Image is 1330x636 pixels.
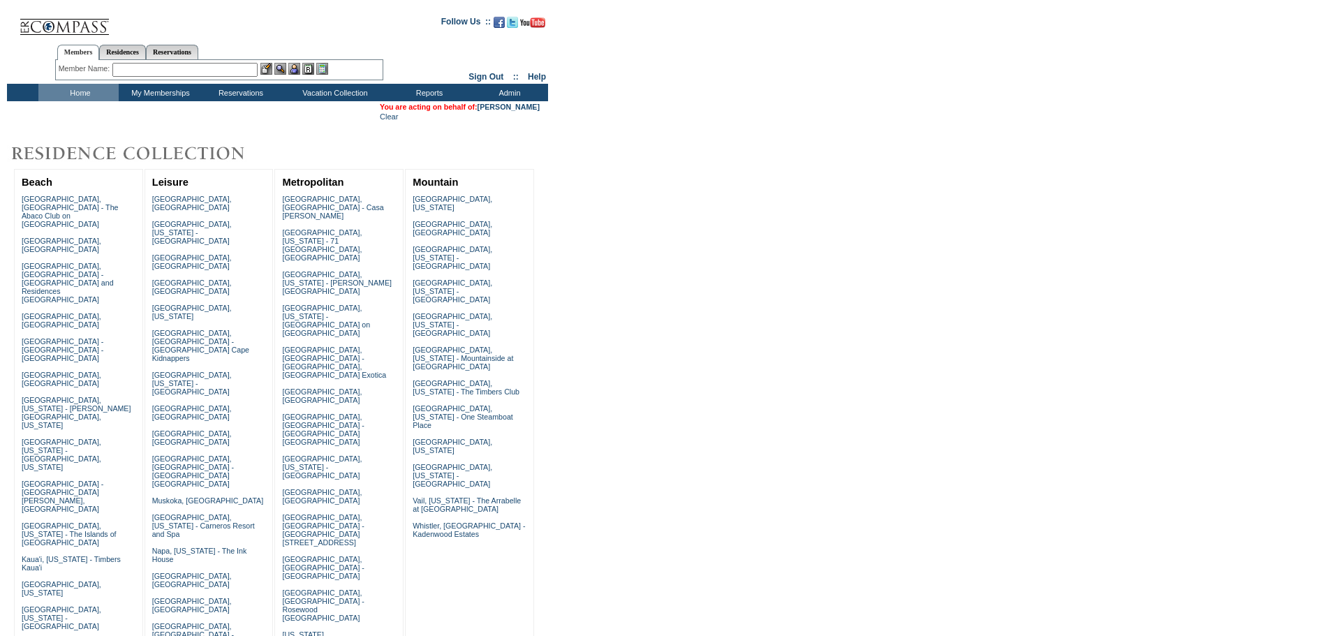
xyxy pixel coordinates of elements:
[7,21,18,22] img: i.gif
[413,438,492,454] a: [GEOGRAPHIC_DATA], [US_STATE]
[380,112,398,121] a: Clear
[152,513,255,538] a: [GEOGRAPHIC_DATA], [US_STATE] - Carneros Resort and Spa
[282,555,364,580] a: [GEOGRAPHIC_DATA], [GEOGRAPHIC_DATA] - [GEOGRAPHIC_DATA]
[520,21,545,29] a: Subscribe to our YouTube Channel
[468,72,503,82] a: Sign Out
[413,177,458,188] a: Mountain
[387,84,468,101] td: Reports
[282,304,370,337] a: [GEOGRAPHIC_DATA], [US_STATE] - [GEOGRAPHIC_DATA] on [GEOGRAPHIC_DATA]
[152,496,263,505] a: Muskoka, [GEOGRAPHIC_DATA]
[152,304,232,320] a: [GEOGRAPHIC_DATA], [US_STATE]
[119,84,199,101] td: My Memberships
[152,220,232,245] a: [GEOGRAPHIC_DATA], [US_STATE] - [GEOGRAPHIC_DATA]
[22,262,114,304] a: [GEOGRAPHIC_DATA], [GEOGRAPHIC_DATA] - [GEOGRAPHIC_DATA] and Residences [GEOGRAPHIC_DATA]
[146,45,198,59] a: Reservations
[282,346,386,379] a: [GEOGRAPHIC_DATA], [GEOGRAPHIC_DATA] - [GEOGRAPHIC_DATA], [GEOGRAPHIC_DATA] Exotica
[38,84,119,101] td: Home
[282,454,362,480] a: [GEOGRAPHIC_DATA], [US_STATE] - [GEOGRAPHIC_DATA]
[22,580,101,597] a: [GEOGRAPHIC_DATA], [US_STATE]
[152,429,232,446] a: [GEOGRAPHIC_DATA], [GEOGRAPHIC_DATA]
[152,279,232,295] a: [GEOGRAPHIC_DATA], [GEOGRAPHIC_DATA]
[274,63,286,75] img: View
[22,195,119,228] a: [GEOGRAPHIC_DATA], [GEOGRAPHIC_DATA] - The Abaco Club on [GEOGRAPHIC_DATA]
[22,312,101,329] a: [GEOGRAPHIC_DATA], [GEOGRAPHIC_DATA]
[282,413,364,446] a: [GEOGRAPHIC_DATA], [GEOGRAPHIC_DATA] - [GEOGRAPHIC_DATA] [GEOGRAPHIC_DATA]
[520,17,545,28] img: Subscribe to our YouTube Channel
[316,63,328,75] img: b_calculator.gif
[22,337,103,362] a: [GEOGRAPHIC_DATA] - [GEOGRAPHIC_DATA] - [GEOGRAPHIC_DATA]
[22,605,101,630] a: [GEOGRAPHIC_DATA], [US_STATE] - [GEOGRAPHIC_DATA]
[494,21,505,29] a: Become our fan on Facebook
[282,270,392,295] a: [GEOGRAPHIC_DATA], [US_STATE] - [PERSON_NAME][GEOGRAPHIC_DATA]
[7,140,279,168] img: Destinations by Exclusive Resorts
[494,17,505,28] img: Become our fan on Facebook
[22,237,101,253] a: [GEOGRAPHIC_DATA], [GEOGRAPHIC_DATA]
[22,555,121,572] a: Kaua'i, [US_STATE] - Timbers Kaua'i
[282,513,364,547] a: [GEOGRAPHIC_DATA], [GEOGRAPHIC_DATA] - [GEOGRAPHIC_DATA][STREET_ADDRESS]
[413,463,492,488] a: [GEOGRAPHIC_DATA], [US_STATE] - [GEOGRAPHIC_DATA]
[152,547,247,563] a: Napa, [US_STATE] - The Ink House
[413,346,513,371] a: [GEOGRAPHIC_DATA], [US_STATE] - Mountainside at [GEOGRAPHIC_DATA]
[413,195,492,212] a: [GEOGRAPHIC_DATA], [US_STATE]
[507,21,518,29] a: Follow us on Twitter
[282,488,362,505] a: [GEOGRAPHIC_DATA], [GEOGRAPHIC_DATA]
[478,103,540,111] a: [PERSON_NAME]
[152,195,232,212] a: [GEOGRAPHIC_DATA], [GEOGRAPHIC_DATA]
[152,454,234,488] a: [GEOGRAPHIC_DATA], [GEOGRAPHIC_DATA] - [GEOGRAPHIC_DATA] [GEOGRAPHIC_DATA]
[380,103,540,111] span: You are acting on behalf of:
[282,387,362,404] a: [GEOGRAPHIC_DATA], [GEOGRAPHIC_DATA]
[22,438,101,471] a: [GEOGRAPHIC_DATA], [US_STATE] - [GEOGRAPHIC_DATA], [US_STATE]
[413,522,525,538] a: Whistler, [GEOGRAPHIC_DATA] - Kadenwood Estates
[59,63,112,75] div: Member Name:
[288,63,300,75] img: Impersonate
[152,597,232,614] a: [GEOGRAPHIC_DATA], [GEOGRAPHIC_DATA]
[413,220,492,237] a: [GEOGRAPHIC_DATA], [GEOGRAPHIC_DATA]
[513,72,519,82] span: ::
[152,329,249,362] a: [GEOGRAPHIC_DATA], [GEOGRAPHIC_DATA] - [GEOGRAPHIC_DATA] Cape Kidnappers
[282,177,343,188] a: Metropolitan
[413,312,492,337] a: [GEOGRAPHIC_DATA], [US_STATE] - [GEOGRAPHIC_DATA]
[282,228,362,262] a: [GEOGRAPHIC_DATA], [US_STATE] - 71 [GEOGRAPHIC_DATA], [GEOGRAPHIC_DATA]
[22,480,103,513] a: [GEOGRAPHIC_DATA] - [GEOGRAPHIC_DATA][PERSON_NAME], [GEOGRAPHIC_DATA]
[152,177,189,188] a: Leisure
[413,496,521,513] a: Vail, [US_STATE] - The Arrabelle at [GEOGRAPHIC_DATA]
[413,379,519,396] a: [GEOGRAPHIC_DATA], [US_STATE] - The Timbers Club
[528,72,546,82] a: Help
[22,177,52,188] a: Beach
[57,45,100,60] a: Members
[260,63,272,75] img: b_edit.gif
[413,245,492,270] a: [GEOGRAPHIC_DATA], [US_STATE] - [GEOGRAPHIC_DATA]
[413,404,513,429] a: [GEOGRAPHIC_DATA], [US_STATE] - One Steamboat Place
[152,371,232,396] a: [GEOGRAPHIC_DATA], [US_STATE] - [GEOGRAPHIC_DATA]
[282,589,364,622] a: [GEOGRAPHIC_DATA], [GEOGRAPHIC_DATA] - Rosewood [GEOGRAPHIC_DATA]
[22,371,101,387] a: [GEOGRAPHIC_DATA], [GEOGRAPHIC_DATA]
[468,84,548,101] td: Admin
[413,279,492,304] a: [GEOGRAPHIC_DATA], [US_STATE] - [GEOGRAPHIC_DATA]
[152,404,232,421] a: [GEOGRAPHIC_DATA], [GEOGRAPHIC_DATA]
[441,15,491,32] td: Follow Us ::
[282,195,383,220] a: [GEOGRAPHIC_DATA], [GEOGRAPHIC_DATA] - Casa [PERSON_NAME]
[279,84,387,101] td: Vacation Collection
[199,84,279,101] td: Reservations
[22,396,131,429] a: [GEOGRAPHIC_DATA], [US_STATE] - [PERSON_NAME][GEOGRAPHIC_DATA], [US_STATE]
[19,7,110,36] img: Compass Home
[99,45,146,59] a: Residences
[22,522,117,547] a: [GEOGRAPHIC_DATA], [US_STATE] - The Islands of [GEOGRAPHIC_DATA]
[507,17,518,28] img: Follow us on Twitter
[152,572,232,589] a: [GEOGRAPHIC_DATA], [GEOGRAPHIC_DATA]
[302,63,314,75] img: Reservations
[152,253,232,270] a: [GEOGRAPHIC_DATA], [GEOGRAPHIC_DATA]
